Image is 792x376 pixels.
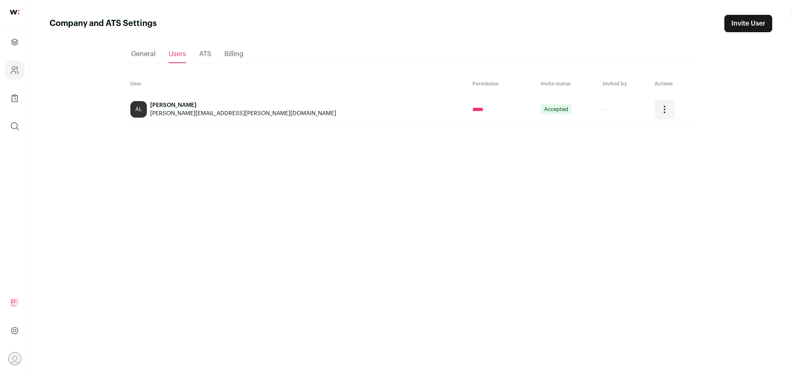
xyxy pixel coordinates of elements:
[468,76,537,91] th: Permission
[724,15,772,32] a: Invite User
[131,51,156,57] span: General
[130,101,147,118] div: AL
[199,46,211,62] a: ATS
[651,76,695,91] th: Actions
[131,46,156,62] a: General
[10,10,19,14] img: wellfound-shorthand-0d5821cbd27db2630d0214b213865d53afaa358527fdda9d0ea32b1df1b89c2c.svg
[199,51,211,57] span: ATS
[150,101,336,109] div: [PERSON_NAME]
[537,76,599,91] th: Invite status
[5,32,24,52] a: Projects
[126,76,468,91] th: User
[49,18,157,29] h1: Company and ATS Settings
[541,104,571,114] span: Accepted
[8,352,21,365] button: Open dropdown
[603,106,608,112] span: —
[5,88,24,108] a: Company Lists
[5,60,24,80] a: Company and ATS Settings
[655,99,674,119] button: Open dropdown
[224,46,243,62] a: Billing
[599,76,651,91] th: Invited by
[169,51,186,57] span: Users
[150,109,336,118] div: [PERSON_NAME][EMAIL_ADDRESS][PERSON_NAME][DOMAIN_NAME]
[224,51,243,57] span: Billing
